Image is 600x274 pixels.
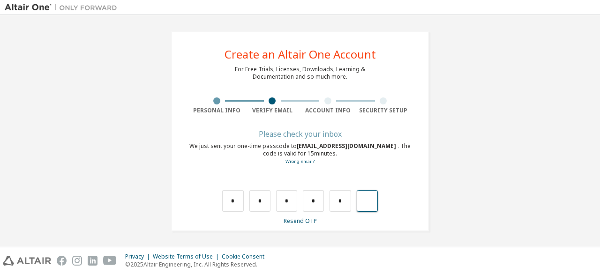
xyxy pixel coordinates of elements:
a: Resend OTP [284,217,317,225]
img: facebook.svg [57,256,67,266]
div: Account Info [300,107,356,114]
img: altair_logo.svg [3,256,51,266]
div: Cookie Consent [222,253,270,260]
img: Altair One [5,3,122,12]
div: We just sent your one-time passcode to . The code is valid for 15 minutes. [189,142,411,165]
div: Verify Email [245,107,300,114]
div: Please check your inbox [189,131,411,137]
div: Website Terms of Use [153,253,222,260]
img: linkedin.svg [88,256,97,266]
div: Create an Altair One Account [225,49,376,60]
p: © 2025 Altair Engineering, Inc. All Rights Reserved. [125,260,270,268]
div: For Free Trials, Licenses, Downloads, Learning & Documentation and so much more. [235,66,365,81]
img: youtube.svg [103,256,117,266]
div: Security Setup [356,107,412,114]
span: [EMAIL_ADDRESS][DOMAIN_NAME] [297,142,397,150]
div: Privacy [125,253,153,260]
div: Personal Info [189,107,245,114]
a: Go back to the registration form [285,158,315,164]
img: instagram.svg [72,256,82,266]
